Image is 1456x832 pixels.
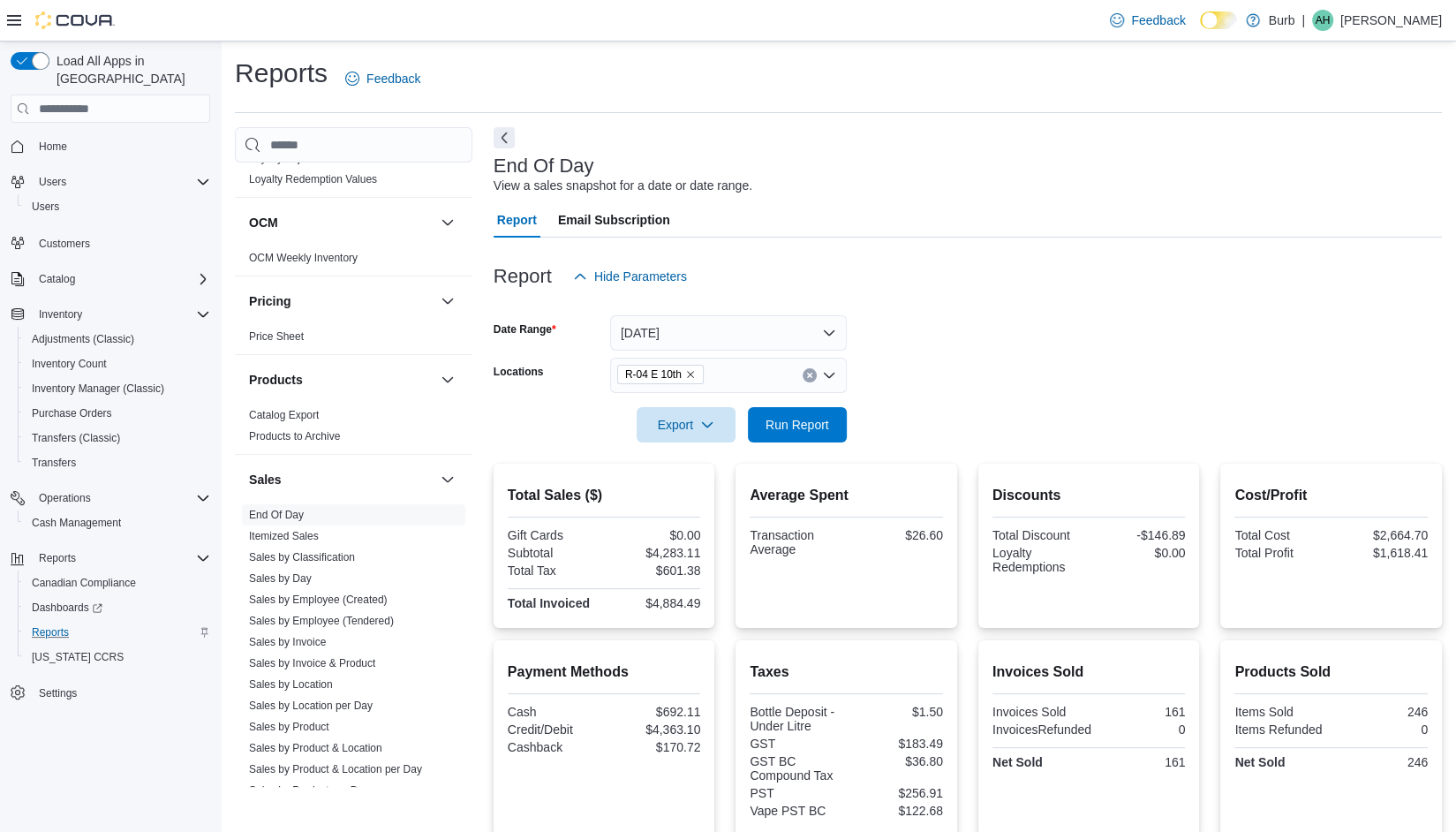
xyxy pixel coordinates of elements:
span: Sales by Day [249,571,312,586]
a: Sales by Product [249,721,329,733]
button: Catalog [32,269,82,290]
span: Home [39,140,67,154]
a: Inventory Manager (Classic) [25,378,171,399]
span: Catalog Export [249,408,319,422]
h3: Sales [249,471,282,488]
button: Remove R-04 E 10th from selection in this group [685,369,696,380]
span: Products to Archive [249,429,340,443]
button: [DATE] [610,315,847,351]
span: Cash Management [25,512,210,533]
span: Dark Mode [1200,29,1201,30]
span: AH [1316,10,1331,31]
a: Settings [32,683,84,704]
h2: Average Spent [750,485,943,506]
div: $36.80 [850,754,943,768]
div: View a sales snapshot for a date or date range. [494,177,752,195]
button: Inventory [4,302,217,327]
span: Feedback [1131,11,1185,29]
div: $183.49 [850,737,943,751]
span: Operations [32,488,210,509]
a: Reports [25,622,76,643]
h3: End Of Day [494,155,594,177]
span: Customers [32,231,210,253]
a: Loyalty Redemption Values [249,173,377,185]
h3: OCM [249,214,278,231]
span: Load All Apps in [GEOGRAPHIC_DATA] [49,52,210,87]
span: Users [32,171,210,193]
a: Sales by Product per Day [249,784,369,797]
div: Subtotal [508,546,600,560]
div: GST [750,737,842,751]
button: Sales [437,469,458,490]
h3: Products [249,371,303,389]
a: Transfers (Classic) [25,427,127,449]
button: Canadian Compliance [18,571,217,595]
button: Hide Parameters [566,259,694,294]
div: Sales [235,504,472,808]
span: Reports [25,622,210,643]
h2: Invoices Sold [992,662,1186,683]
span: Reports [39,551,76,565]
h3: Pricing [249,292,290,310]
a: Sales by Invoice & Product [249,657,375,669]
div: Cashback [508,740,600,754]
div: 161 [1092,755,1185,769]
span: Adjustments (Classic) [32,332,134,346]
a: Dashboards [25,597,109,618]
h3: Report [494,266,552,287]
strong: Net Sold [1234,755,1285,769]
span: Washington CCRS [25,647,210,668]
div: $26.60 [850,528,943,542]
span: Sales by Product [249,720,329,734]
button: Products [249,371,434,389]
button: Cash Management [18,511,217,535]
a: Canadian Compliance [25,572,143,594]
button: Export [637,407,736,442]
button: OCM [249,214,434,231]
span: Sales by Product & Location [249,741,382,755]
div: $4,363.10 [607,722,700,737]
a: Home [32,136,74,157]
div: Pricing [235,326,472,354]
p: | [1301,10,1305,31]
span: Inventory Manager (Classic) [32,382,164,396]
button: Reports [18,620,217,645]
div: $4,283.11 [607,546,700,560]
div: $1,618.41 [1335,546,1428,560]
a: Sales by Day [249,572,312,585]
div: InvoicesRefunded [992,722,1091,737]
span: Email Subscription [558,202,670,238]
button: Users [4,170,217,194]
button: Products [437,369,458,390]
span: [US_STATE] CCRS [32,650,124,664]
div: $256.91 [850,786,943,800]
span: Catalog [39,272,75,286]
button: Home [4,133,217,159]
button: Customers [4,230,217,255]
button: Open list of options [822,368,836,382]
div: Total Cost [1234,528,1327,542]
span: Dashboards [32,601,102,615]
span: Cash Management [32,516,121,530]
a: Sales by Invoice [249,636,326,648]
span: Purchase Orders [25,403,210,424]
button: Reports [32,548,83,569]
span: Transfers [25,452,210,473]
button: [US_STATE] CCRS [18,645,217,669]
span: Transfers (Classic) [25,427,210,449]
label: Locations [494,365,544,379]
h2: Payment Methods [508,662,701,683]
span: Inventory [39,307,82,321]
div: $1.50 [850,705,943,719]
span: Sales by Employee (Created) [249,593,388,607]
span: Adjustments (Classic) [25,329,210,350]
a: Sales by Product & Location per Day [249,763,422,775]
span: Reports [32,625,69,639]
span: Operations [39,491,91,505]
span: Inventory Count [32,357,107,371]
strong: Net Sold [992,755,1043,769]
div: 0 [1098,722,1185,737]
div: Loyalty [235,147,472,197]
span: Run Report [766,416,829,434]
span: Hide Parameters [594,268,687,285]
